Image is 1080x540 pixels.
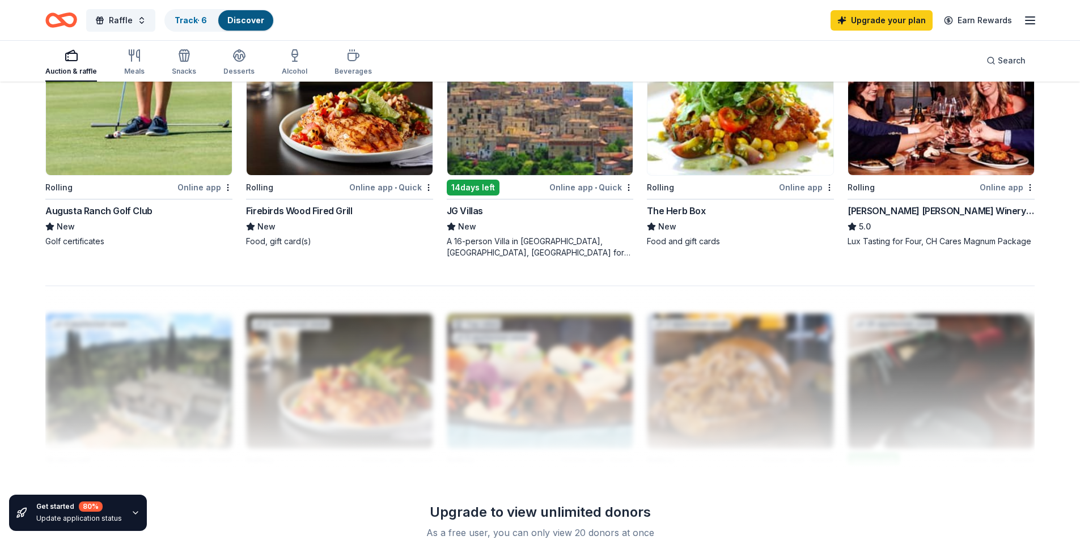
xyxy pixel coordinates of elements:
div: As a free user, you can only view 20 donors at once [391,526,690,539]
div: Online app Quick [349,180,433,194]
button: Alcohol [282,44,307,82]
span: • [395,183,397,192]
div: Online app Quick [549,180,633,194]
div: A 16-person Villa in [GEOGRAPHIC_DATA], [GEOGRAPHIC_DATA], [GEOGRAPHIC_DATA] for 7days/6nights (R... [447,236,634,258]
img: Image for The Herb Box [647,40,833,175]
button: Track· 6Discover [164,9,274,32]
span: 5.0 [859,220,871,233]
div: [PERSON_NAME] [PERSON_NAME] Winery and Restaurants [848,204,1035,218]
span: New [458,220,476,233]
div: Alcohol [282,67,307,76]
button: Beverages [334,44,372,82]
div: Rolling [45,181,73,194]
div: Beverages [334,67,372,76]
a: Image for Augusta Ranch Golf ClubLocalRollingOnline appAugusta Ranch Golf ClubNewGolf certificates [45,40,232,247]
div: Online app [177,180,232,194]
div: Online app [779,180,834,194]
div: 80 % [79,501,103,512]
div: Golf certificates [45,236,232,247]
div: Desserts [223,67,255,76]
span: Raffle [109,14,133,27]
div: Snacks [172,67,196,76]
a: Image for Cooper's Hawk Winery and RestaurantsTop rated4 applieslast weekRollingOnline app[PERSON... [848,40,1035,247]
button: Desserts [223,44,255,82]
a: Discover [227,15,264,25]
a: Earn Rewards [937,10,1019,31]
span: New [658,220,676,233]
button: Snacks [172,44,196,82]
div: 14 days left [447,180,499,195]
div: Rolling [647,181,674,194]
button: Search [977,49,1035,72]
div: Food and gift cards [647,236,834,247]
div: Augusta Ranch Golf Club [45,204,153,218]
img: Image for Augusta Ranch Golf Club [46,40,232,175]
div: Get started [36,501,122,512]
button: Auction & raffle [45,44,97,82]
div: Meals [124,67,145,76]
a: Image for The Herb BoxLocalRollingOnline appThe Herb BoxNewFood and gift cards [647,40,834,247]
div: Rolling [848,181,875,194]
img: Image for Cooper's Hawk Winery and Restaurants [848,40,1034,175]
span: Search [998,54,1026,67]
span: New [257,220,276,233]
div: Online app [980,180,1035,194]
button: Meals [124,44,145,82]
button: Raffle [86,9,155,32]
a: Home [45,7,77,33]
a: Image for JG Villas3 applieslast week14days leftOnline app•QuickJG VillasNewA 16-person Villa in ... [447,40,634,258]
div: Upgrade to view unlimited donors [377,503,704,521]
div: The Herb Box [647,204,705,218]
div: Rolling [246,181,273,194]
div: Update application status [36,514,122,523]
span: New [57,220,75,233]
a: Image for Firebirds Wood Fired Grill2 applieslast weekRollingOnline app•QuickFirebirds Wood Fired... [246,40,433,247]
div: JG Villas [447,204,483,218]
span: • [595,183,597,192]
div: Firebirds Wood Fired Grill [246,204,353,218]
img: Image for Firebirds Wood Fired Grill [247,40,433,175]
a: Track· 6 [175,15,207,25]
div: Lux Tasting for Four, CH Cares Magnum Package [848,236,1035,247]
div: Auction & raffle [45,67,97,76]
a: Upgrade your plan [831,10,933,31]
div: Food, gift card(s) [246,236,433,247]
img: Image for JG Villas [447,40,633,175]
